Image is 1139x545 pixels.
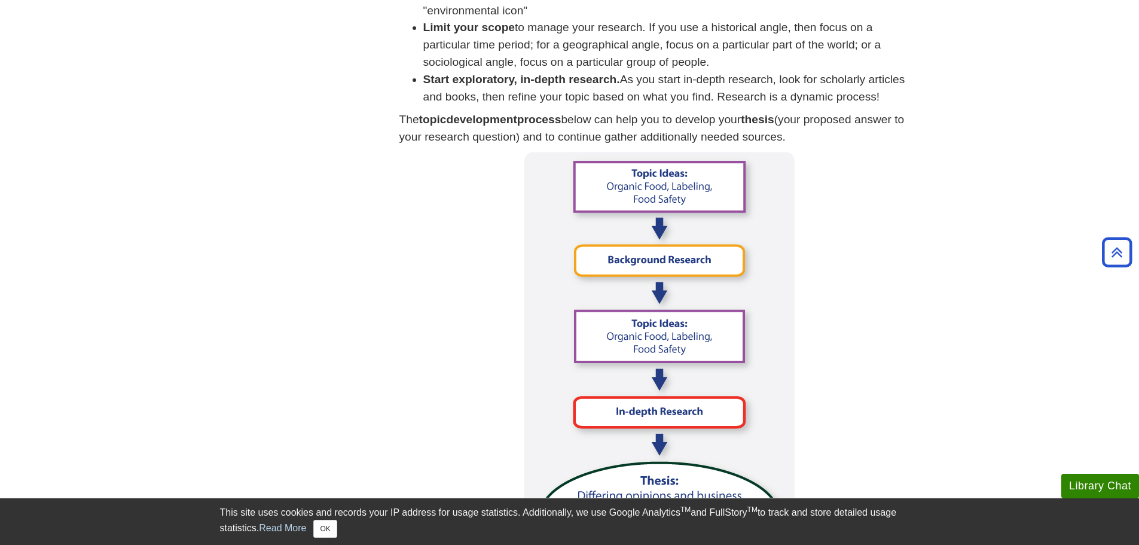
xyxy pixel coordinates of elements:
strong: Limit your scope [423,21,515,34]
strong: development [446,113,517,126]
strong: topic [419,113,447,126]
button: Library Chat [1061,474,1139,498]
sup: TM [747,506,758,514]
li: to manage your research. If you use a historical angle, then focus on a particular time period; f... [423,19,920,71]
li: As you start in-depth research, look for scholarly articles and books, then refine your topic bas... [423,71,920,106]
strong: thesis [741,113,774,126]
a: Read More [259,523,306,533]
sup: TM [680,506,691,514]
strong: process [517,113,561,126]
a: Back to Top [1098,244,1136,260]
button: Close [313,520,337,538]
strong: Start exploratory, in-depth research. [423,73,620,86]
div: This site uses cookies and records your IP address for usage statistics. Additionally, we use Goo... [220,506,920,538]
p: The below can help you to develop your (your proposed answer to your research question) and to co... [399,111,920,146]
